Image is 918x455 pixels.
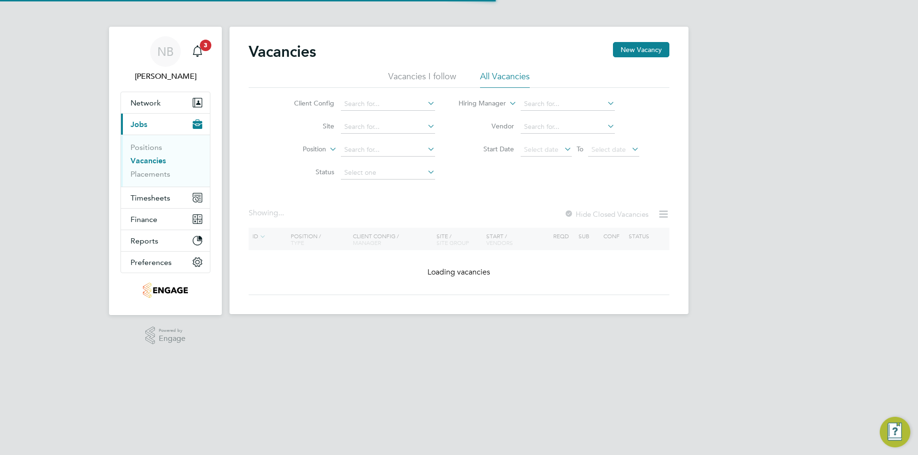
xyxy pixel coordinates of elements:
[480,71,530,88] li: All Vacancies
[143,283,187,298] img: jambo-logo-retina.png
[341,97,435,111] input: Search for...
[451,99,506,108] label: Hiring Manager
[880,417,910,447] button: Engage Resource Center
[271,145,326,154] label: Position
[131,215,157,224] span: Finance
[131,236,158,245] span: Reports
[121,187,210,208] button: Timesheets
[157,45,174,58] span: NB
[145,327,186,345] a: Powered byEngage
[121,209,210,230] button: Finance
[459,145,514,153] label: Start Date
[591,145,626,154] span: Select date
[341,166,435,180] input: Select one
[200,40,211,51] span: 3
[524,145,558,154] span: Select date
[131,169,170,179] a: Placements
[159,327,186,335] span: Powered by
[121,114,210,135] button: Jobs
[459,122,514,130] label: Vendor
[388,71,456,88] li: Vacancies I follow
[121,252,210,273] button: Preferences
[120,36,210,82] a: NB[PERSON_NAME]
[341,120,435,134] input: Search for...
[121,230,210,251] button: Reports
[279,168,334,176] label: Status
[131,143,162,152] a: Positions
[278,208,284,218] span: ...
[279,122,334,130] label: Site
[564,210,648,219] label: Hide Closed Vacancies
[131,156,166,165] a: Vacancies
[131,120,147,129] span: Jobs
[249,208,286,218] div: Showing
[188,36,207,67] a: 3
[131,193,170,202] span: Timesheets
[120,283,210,298] a: Go to home page
[613,42,669,57] button: New Vacancy
[159,335,186,343] span: Engage
[521,97,615,111] input: Search for...
[131,258,172,267] span: Preferences
[121,135,210,187] div: Jobs
[131,98,161,107] span: Network
[279,99,334,107] label: Client Config
[121,92,210,113] button: Network
[521,120,615,134] input: Search for...
[120,71,210,82] span: Nick Briant
[574,143,586,155] span: To
[341,143,435,157] input: Search for...
[249,42,316,61] h2: Vacancies
[109,27,222,315] nav: Main navigation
